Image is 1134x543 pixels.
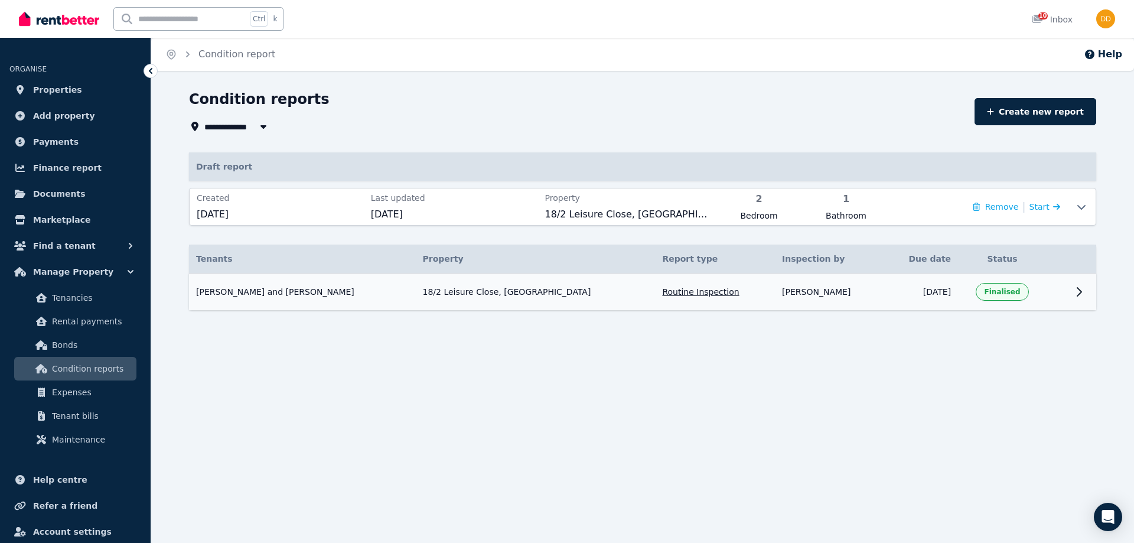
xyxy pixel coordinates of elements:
div: Open Intercom Messenger [1094,503,1122,531]
span: Properties [33,83,82,97]
a: Finance report [9,156,141,180]
h1: Condition reports [189,90,330,109]
a: Expenses [14,381,136,404]
td: Routine Inspection [655,274,775,311]
a: Properties [9,78,141,102]
a: Refer a friend [9,494,141,518]
span: Documents [33,187,86,201]
th: Property [416,245,656,274]
span: Marketplace [33,213,90,227]
p: Draft report [189,152,1096,181]
a: Add property [9,104,141,128]
a: Maintenance [14,428,136,451]
span: 18/2 Leisure Close, [GEOGRAPHIC_DATA] [545,207,712,222]
td: [DATE] [884,274,958,311]
span: Tenant bills [52,409,132,423]
span: Maintenance [52,433,132,447]
span: [DATE] [371,207,538,222]
span: Property [545,192,712,204]
th: Report type [655,245,775,274]
span: Bonds [52,338,132,352]
button: Manage Property [9,260,141,284]
a: Rental payments [14,310,136,333]
span: Bedroom [719,210,799,222]
th: Inspection by [775,245,884,274]
button: Help [1084,47,1122,61]
span: [PERSON_NAME] and [PERSON_NAME] [196,286,354,298]
span: k [273,14,277,24]
nav: Breadcrumb [151,38,289,71]
button: Find a tenant [9,234,141,258]
span: Tenancies [52,291,132,305]
a: Tenancies [14,286,136,310]
span: Finance report [33,161,102,175]
span: Account settings [33,525,112,539]
a: Condition report [198,48,275,60]
span: Add property [33,109,95,123]
span: Manage Property [33,265,113,279]
span: Bathroom [806,210,886,222]
button: Remove [973,201,1018,213]
img: RentBetter [19,10,99,28]
th: Status [958,245,1047,274]
span: | [1022,199,1025,215]
span: Start [1029,202,1050,212]
span: ORGANISE [9,65,47,73]
span: Payments [33,135,79,149]
img: Didianne Dinh Martin [1096,9,1115,28]
a: Help centre [9,468,141,492]
span: Tenants [196,253,233,265]
span: Ctrl [250,11,268,27]
span: Finalised [985,287,1021,297]
a: Create new report [975,98,1096,125]
span: Rental payments [52,314,132,329]
span: [DATE] [197,207,364,222]
a: Payments [9,130,141,154]
span: Help centre [33,473,87,487]
th: Due date [884,245,958,274]
span: Created [197,192,364,204]
span: 2 [719,192,799,206]
a: Tenant bills [14,404,136,428]
span: Expenses [52,385,132,399]
span: Refer a friend [33,499,97,513]
span: [PERSON_NAME] [782,286,850,298]
a: Documents [9,182,141,206]
span: Last updated [371,192,538,204]
a: Marketplace [9,208,141,232]
a: Bonds [14,333,136,357]
td: 18/2 Leisure Close, [GEOGRAPHIC_DATA] [416,274,656,311]
a: Condition reports [14,357,136,381]
span: Condition reports [52,362,132,376]
span: 10 [1038,12,1048,19]
div: Inbox [1031,14,1073,25]
span: Find a tenant [33,239,96,253]
span: 1 [806,192,886,206]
